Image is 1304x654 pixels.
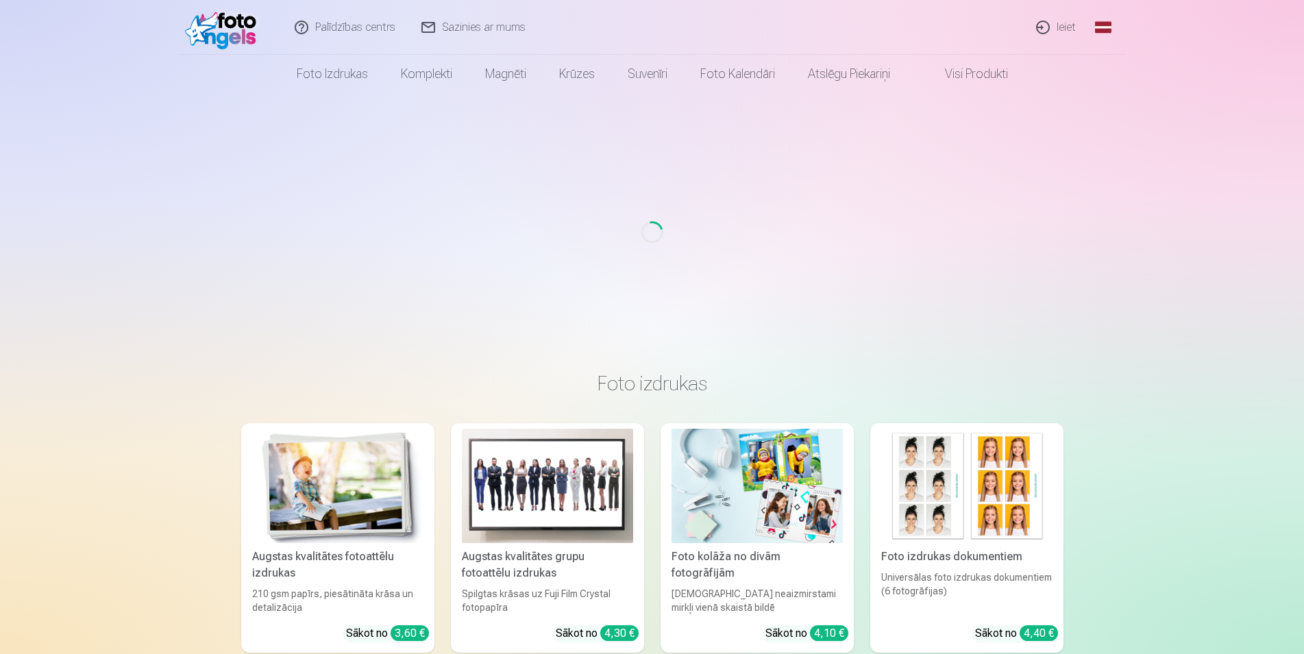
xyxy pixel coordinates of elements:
[975,625,1058,642] div: Sākot no
[870,423,1063,653] a: Foto izdrukas dokumentiemFoto izdrukas dokumentiemUniversālas foto izdrukas dokumentiem (6 fotogr...
[876,570,1058,614] div: Universālas foto izdrukas dokumentiem (6 fotogrāfijas)
[672,429,843,543] img: Foto kolāža no divām fotogrāfijām
[185,5,264,49] img: /fa1
[666,549,848,581] div: Foto kolāža no divām fotogrāfijām
[252,429,423,543] img: Augstas kvalitātes fotoattēlu izdrukas
[241,423,434,653] a: Augstas kvalitātes fotoattēlu izdrukasAugstas kvalitātes fotoattēlu izdrukas210 gsm papīrs, piesā...
[456,587,639,614] div: Spilgtas krāsas uz Fuji Film Crystal fotopapīra
[600,625,639,641] div: 4,30 €
[765,625,848,642] div: Sākot no
[247,549,429,581] div: Augstas kvalitātes fotoattēlu izdrukas
[611,55,684,93] a: Suvenīri
[346,625,429,642] div: Sākot no
[252,371,1053,396] h3: Foto izdrukas
[907,55,1024,93] a: Visi produkti
[384,55,469,93] a: Komplekti
[881,429,1053,543] img: Foto izdrukas dokumentiem
[456,549,639,581] div: Augstas kvalitātes grupu fotoattēlu izdrukas
[661,423,854,653] a: Foto kolāža no divām fotogrāfijāmFoto kolāža no divām fotogrāfijām[DEMOGRAPHIC_DATA] neaizmirstam...
[451,423,644,653] a: Augstas kvalitātes grupu fotoattēlu izdrukasAugstas kvalitātes grupu fotoattēlu izdrukasSpilgtas ...
[280,55,384,93] a: Foto izdrukas
[391,625,429,641] div: 3,60 €
[247,587,429,614] div: 210 gsm papīrs, piesātināta krāsa un detalizācija
[462,429,633,543] img: Augstas kvalitātes grupu fotoattēlu izdrukas
[469,55,543,93] a: Magnēti
[1020,625,1058,641] div: 4,40 €
[684,55,791,93] a: Foto kalendāri
[543,55,611,93] a: Krūzes
[810,625,848,641] div: 4,10 €
[791,55,907,93] a: Atslēgu piekariņi
[556,625,639,642] div: Sākot no
[876,549,1058,565] div: Foto izdrukas dokumentiem
[666,587,848,614] div: [DEMOGRAPHIC_DATA] neaizmirstami mirkļi vienā skaistā bildē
